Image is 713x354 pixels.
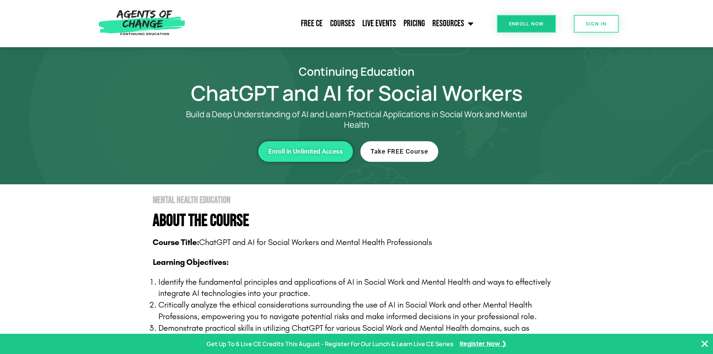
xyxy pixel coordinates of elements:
[153,237,570,248] p: ChatGPT and AI for Social Workers and Mental Health Professionals
[153,237,199,247] b: Course Title:
[429,14,477,33] a: Resources
[143,84,570,102] h1: ChatGPT and AI for Social Workers
[371,148,428,155] span: Take FREE Course
[153,196,570,205] h2: Mental Health Education
[460,339,506,350] a: Register Now ❯
[700,339,709,348] button: Close Banner
[153,212,570,229] h4: About The Course
[258,141,353,162] a: Enroll in Unlimited Access
[297,14,326,33] a: Free CE
[360,141,438,162] a: Take FREE Course
[574,15,619,33] a: SIGN IN
[173,109,540,130] p: Build a Deep Understanding of AI and Learn Practical Applications in Social Work and Mental Health
[207,339,454,350] p: Get Up To 6 Live CE Credits This August - Register For Our Lunch & Learn Live CE Series
[359,14,400,33] a: Live Events
[153,257,229,267] b: Learning Objectives:
[586,21,607,26] span: SIGN IN
[143,66,570,77] h2: Continuing Education
[497,15,556,33] a: Enroll Now
[158,276,570,300] p: Identify the fundamental principles and applications of AI in Social Work and Mental Health and w...
[189,14,477,33] nav: Menu
[326,14,359,33] a: Courses
[400,14,429,33] a: Pricing
[268,148,343,155] span: Enroll in Unlimited Access
[509,21,544,26] span: Enroll Now
[158,299,570,323] p: Critically analyze the ethical considerations surrounding the use of AI in Social Work and other ...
